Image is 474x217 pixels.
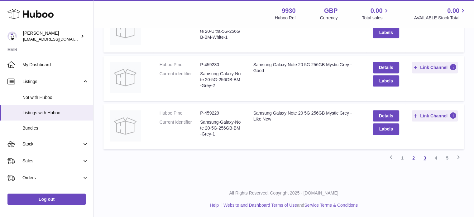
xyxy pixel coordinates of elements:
button: Labels [373,123,399,135]
a: 0.00 Total sales [362,7,390,21]
p: All Rights Reserved. Copyright 2025 - [DOMAIN_NAME] [98,190,469,196]
span: [EMAIL_ADDRESS][DOMAIN_NAME] [23,37,92,42]
img: Samsung Galaxy Note 20 5G 256GB Mystic Grey - Like New [110,110,141,141]
span: Usage [22,192,89,198]
img: Samsung Galaxy Note 20 5G 256GB Mystic Grey - Good [110,62,141,93]
a: 2 [408,152,419,164]
a: 3 [419,152,430,164]
span: 0.00 [447,7,459,15]
dt: Huboo P no [160,110,200,116]
dd: P-459230 [200,62,241,68]
a: 5 [442,152,453,164]
button: Link Channel [412,62,458,73]
span: Stock [22,141,82,147]
span: AVAILABLE Stock Total [414,15,467,21]
a: Service Terms & Conditions [304,203,358,208]
a: 4 [430,152,442,164]
strong: GBP [324,7,338,15]
a: 0.00 AVAILABLE Stock Total [414,7,467,21]
li: and [221,202,358,208]
span: My Dashboard [22,62,89,68]
a: Help [210,203,219,208]
span: 0.00 [371,7,383,15]
span: Link Channel [420,113,448,119]
span: Not with Huboo [22,95,89,101]
a: Website and Dashboard Terms of Use [223,203,297,208]
a: 1 [397,152,408,164]
div: Samsung Galaxy Note 20 5G 256GB Mystic Grey - Like New [253,110,361,122]
dd: Samsung-Galaxy-Note 20-Ultra-5G-256GB-BM-White-1 [200,22,241,40]
dd: Samsung-Galaxy-Note 20-5G-256GB-BM-Grey-2 [200,71,241,89]
dt: Current identifier [160,22,200,40]
span: Total sales [362,15,390,21]
dt: Current identifier [160,119,200,137]
a: Details [373,62,399,73]
dd: Samsung-Galaxy-Note 20-5G-256GB-BM-Grey-1 [200,119,241,137]
dd: P-459229 [200,110,241,116]
strong: 9930 [282,7,296,15]
img: Samsung Galaxy Note 20 Ultra 5G 256GB Mystic White - Like New [110,14,141,45]
span: Listings [22,79,82,85]
div: Currency [320,15,338,21]
div: [PERSON_NAME] [23,30,79,42]
div: Huboo Ref [275,15,296,21]
dt: Huboo P no [160,62,200,68]
span: Bundles [22,125,89,131]
img: internalAdmin-9930@internal.huboo.com [7,32,17,41]
span: Link Channel [420,65,448,70]
button: Labels [373,75,399,86]
button: Link Channel [412,110,458,121]
button: Labels [373,27,399,38]
div: Samsung Galaxy Note 20 5G 256GB Mystic Grey - Good [253,62,361,74]
span: Sales [22,158,82,164]
span: Listings with Huboo [22,110,89,116]
a: Details [373,110,399,121]
span: Orders [22,175,82,181]
dt: Current identifier [160,71,200,89]
a: Log out [7,194,86,205]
